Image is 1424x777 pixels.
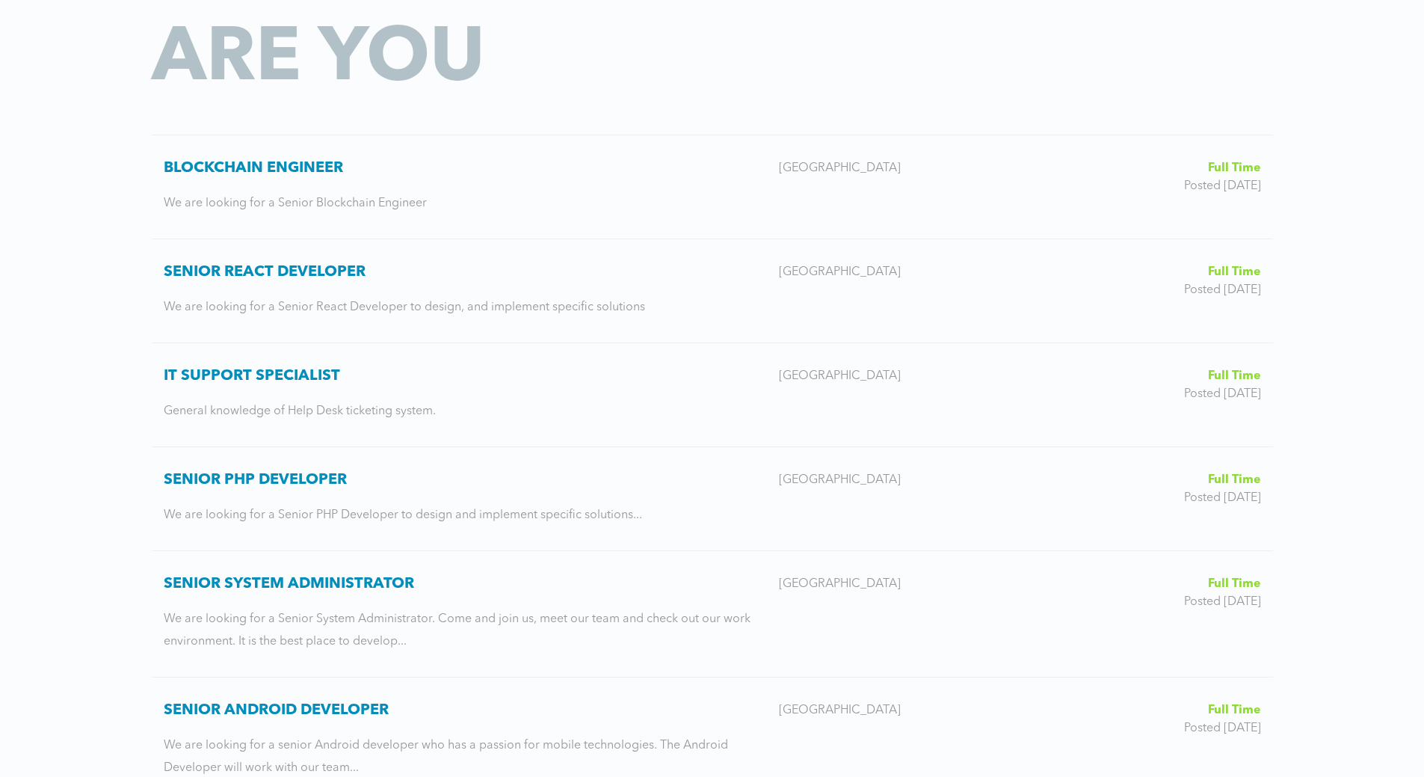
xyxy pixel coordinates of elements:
[164,367,767,385] h3: IT Support Specialist
[1053,701,1261,719] li: Full Time
[152,239,1273,343] a: Senior React Developer We are looking for a ​Senior React Developer to design, and implement spec...
[767,263,1041,281] div: [GEOGRAPHIC_DATA]
[767,471,1041,489] div: [GEOGRAPHIC_DATA]
[1053,367,1261,385] li: Full Time
[164,509,642,521] span: We are looking for a Senior PHP Developer to design and implement specific solutions...
[164,301,645,313] span: We are looking for a ​Senior React Developer to design, and implement specific solutions
[1184,722,1261,734] time: Posted [DATE]
[1184,596,1261,608] time: Posted [DATE]
[1184,492,1261,504] time: Posted [DATE]
[1053,471,1261,489] li: Full Time
[767,575,1041,593] div: [GEOGRAPHIC_DATA]
[152,551,1273,677] a: Senior System Administrator We are looking for a Senior System Administrator. Come and join us, m...
[164,471,767,489] h3: Senior PHP Developer
[152,135,1273,239] a: Blockchain Engineer We are looking for a Senior Blockchain Engineer [GEOGRAPHIC_DATA] Full Time P...
[1184,284,1261,296] time: Posted [DATE]
[1053,575,1261,593] li: Full Time
[767,367,1041,385] div: [GEOGRAPHIC_DATA]
[152,447,1273,550] a: Senior PHP Developer We are looking for a Senior PHP Developer to design and implement specific s...
[152,343,1273,446] a: IT Support Specialist General knowledge of Help Desk ticketing system. [GEOGRAPHIC_DATA] Full Tim...
[767,701,1041,719] div: [GEOGRAPHIC_DATA]
[1053,159,1261,177] li: Full Time
[164,197,427,209] span: We are looking for a Senior Blockchain Engineer
[164,613,750,648] span: We are looking for a Senior System Administrator. Come and join us, meet our team and check out o...
[164,740,728,774] span: We are looking for a senior Android developer who has a passion for mobile technologies. The Andr...
[767,159,1041,177] div: [GEOGRAPHIC_DATA]
[164,575,767,593] h3: Senior System Administrator
[164,405,436,417] span: General knowledge of Help Desk ticketing system.
[1184,388,1261,400] time: Posted [DATE]
[164,263,767,281] h3: Senior React Developer
[1053,263,1261,281] li: Full Time
[164,701,767,719] h3: Senior Android Developer
[1184,180,1261,192] time: Posted [DATE]
[164,159,767,177] h3: Blockchain Engineer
